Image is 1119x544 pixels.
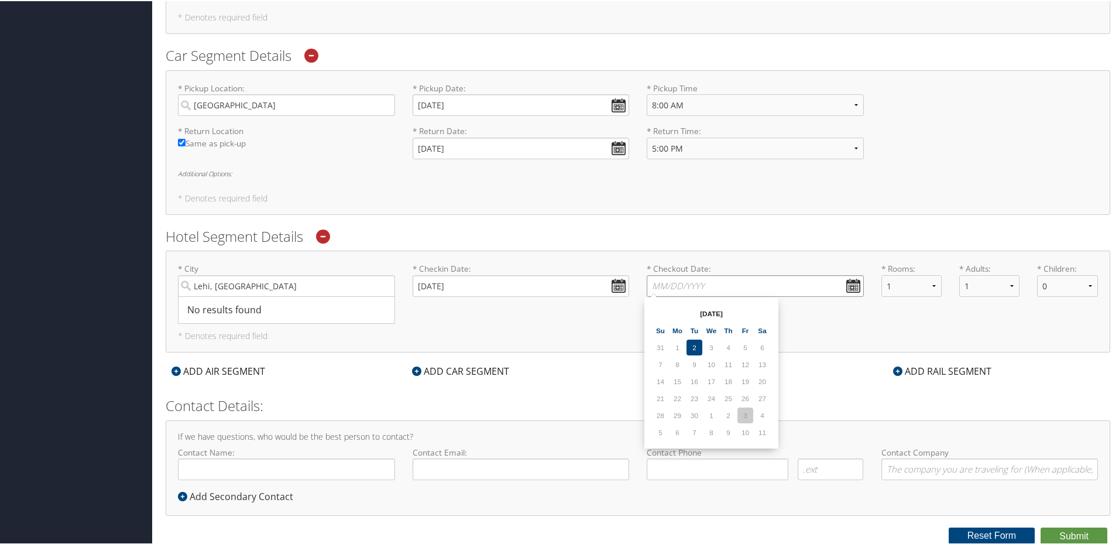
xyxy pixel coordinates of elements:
[754,389,770,405] td: 27
[754,338,770,354] td: 6
[703,321,719,337] th: We
[178,81,395,115] label: * Pickup Location:
[703,338,719,354] td: 3
[178,12,1098,20] h5: * Denotes required field
[413,124,630,158] label: * Return Date:
[178,331,1098,339] h5: * Denotes required field
[737,389,753,405] td: 26
[670,372,685,388] td: 15
[737,406,753,422] td: 3
[647,446,864,457] label: Contact Phone
[178,138,186,145] input: Same as pick-up
[413,446,630,479] label: Contact Email:
[703,423,719,439] td: 8
[720,338,736,354] td: 4
[178,124,395,136] label: * Return Location
[686,338,702,354] td: 2
[647,136,864,158] select: * Return Time:
[653,372,668,388] td: 14
[887,363,997,377] div: ADD RAIL SEGMENT
[413,136,630,158] input: * Return Date:
[406,363,515,377] div: ADD CAR SEGMENT
[686,321,702,337] th: Tu
[178,488,299,502] div: Add Secondary Contact
[653,321,668,337] th: Su
[413,457,630,479] input: Contact Email:
[178,307,1098,313] h6: Additional Options:
[178,446,395,479] label: Contact Name:
[653,423,668,439] td: 5
[754,406,770,422] td: 4
[670,406,685,422] td: 29
[754,423,770,439] td: 11
[653,355,668,371] td: 7
[670,423,685,439] td: 6
[647,124,864,167] label: * Return Time:
[754,321,770,337] th: Sa
[798,457,864,479] input: .ext
[686,423,702,439] td: 7
[754,372,770,388] td: 20
[647,262,864,295] label: * Checkout Date:
[670,321,685,337] th: Mo
[653,389,668,405] td: 21
[653,338,668,354] td: 31
[166,363,271,377] div: ADD AIR SEGMENT
[720,321,736,337] th: Th
[178,193,1098,201] h5: * Denotes required field
[754,355,770,371] td: 13
[949,526,1035,543] button: Reset Form
[720,372,736,388] td: 18
[881,262,942,273] label: * Rooms:
[647,81,864,124] label: * Pickup Time
[720,423,736,439] td: 9
[413,262,630,295] label: * Checkin Date:
[720,355,736,371] td: 11
[881,446,1099,479] label: Contact Company
[670,389,685,405] td: 22
[881,457,1099,479] input: Contact Company
[178,432,1098,440] h4: If we have questions, who would be the best person to contact?
[178,262,395,295] label: * City
[166,395,1110,415] h2: Contact Details:
[1037,262,1097,273] label: * Children:
[737,321,753,337] th: Fr
[670,338,685,354] td: 1
[737,355,753,371] td: 12
[686,389,702,405] td: 23
[703,355,719,371] td: 10
[413,93,630,115] input: * Pickup Date:
[413,81,630,115] label: * Pickup Date:
[703,406,719,422] td: 1
[720,389,736,405] td: 25
[413,274,630,296] input: * Checkin Date:
[647,93,864,115] select: * Pickup Time
[166,45,1110,64] h2: Car Segment Details
[166,225,1110,245] h2: Hotel Segment Details
[737,423,753,439] td: 10
[703,389,719,405] td: 24
[670,304,753,320] th: [DATE]
[178,274,395,296] input: No results found
[653,406,668,422] td: 28
[178,136,395,155] label: Same as pick-up
[647,274,864,296] input: * Checkout Date:
[737,372,753,388] td: 19
[720,406,736,422] td: 2
[178,457,395,479] input: Contact Name:
[178,169,1098,176] h6: Additional Options:
[1041,526,1107,544] button: Submit
[686,406,702,422] td: 30
[959,262,1020,273] label: * Adults:
[686,372,702,388] td: 16
[703,372,719,388] td: 17
[686,355,702,371] td: 9
[670,355,685,371] td: 8
[737,338,753,354] td: 5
